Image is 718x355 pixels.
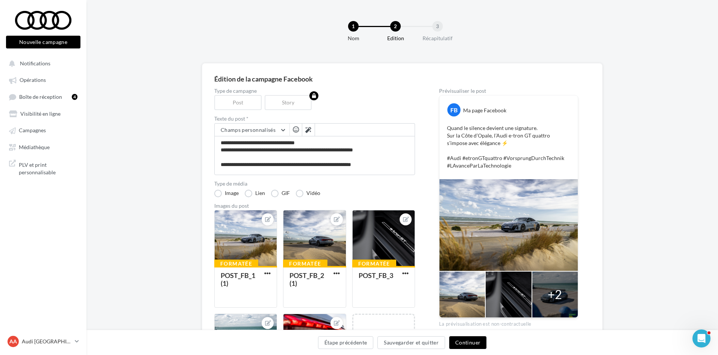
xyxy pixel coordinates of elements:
[245,190,265,197] label: Lien
[20,77,46,83] span: Opérations
[20,60,50,66] span: Notifications
[214,116,415,121] label: Texte du post *
[692,329,710,347] iframe: Intercom live chat
[214,190,239,197] label: Image
[289,271,324,287] div: POST_FB_2 (1)
[5,73,82,86] a: Opérations
[449,336,486,349] button: Continuer
[5,107,82,120] a: Visibilité en ligne
[329,35,377,42] div: Nom
[214,203,415,208] div: Images du post
[6,334,80,349] a: AA Audi [GEOGRAPHIC_DATA]
[9,338,17,345] span: AA
[390,21,401,32] div: 2
[283,260,327,268] div: Formatée
[214,181,415,186] label: Type de média
[414,35,462,42] div: Récapitulatif
[548,286,562,303] div: +2
[318,336,374,349] button: Étape précédente
[271,190,290,197] label: GIF
[377,336,445,349] button: Sauvegarder et quitter
[214,76,590,82] div: Édition de la campagne Facebook
[19,144,50,150] span: Médiathèque
[19,127,46,134] span: Campagnes
[447,103,460,116] div: FB
[439,88,578,94] div: Prévisualiser le post
[352,260,396,268] div: Formatée
[215,124,289,136] button: Champs personnalisés
[463,107,506,114] div: Ma page Facebook
[447,124,570,169] p: Quand le silence devient une signature. Sur la Côte d’Opale, l’Audi e-tron GT quattro s’impose av...
[214,88,415,94] label: Type de campagne
[5,56,79,70] button: Notifications
[359,271,393,279] div: POST_FB_3
[72,94,77,100] div: 4
[221,127,276,133] span: Champs personnalisés
[221,271,255,287] div: POST_FB_1 (1)
[439,318,578,328] div: La prévisualisation est non-contractuelle
[22,338,72,345] p: Audi [GEOGRAPHIC_DATA]
[5,157,82,179] a: PLV et print personnalisable
[19,160,77,176] span: PLV et print personnalisable
[5,140,82,154] a: Médiathèque
[296,190,320,197] label: Vidéo
[5,123,82,137] a: Campagnes
[214,260,258,268] div: Formatée
[6,36,80,48] button: Nouvelle campagne
[348,21,359,32] div: 1
[20,110,61,117] span: Visibilité en ligne
[371,35,420,42] div: Edition
[5,90,82,104] a: Boîte de réception4
[19,94,62,100] span: Boîte de réception
[432,21,443,32] div: 3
